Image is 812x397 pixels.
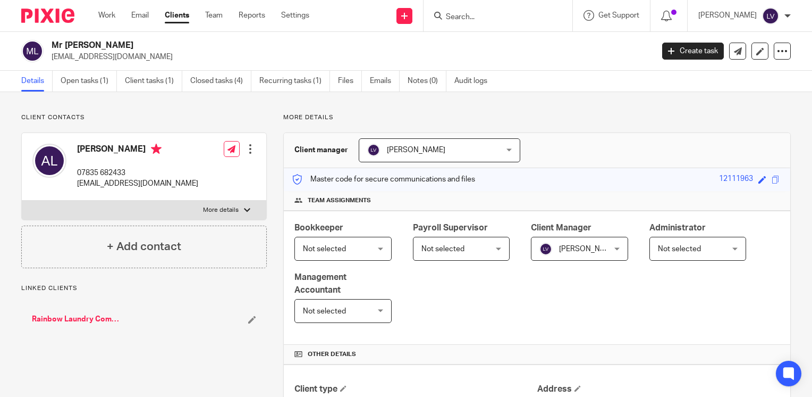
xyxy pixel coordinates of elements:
img: svg%3E [367,144,380,156]
span: Other details [308,350,356,359]
a: Team [205,10,223,21]
img: svg%3E [21,40,44,62]
input: Search [445,13,540,22]
p: Linked clients [21,284,267,293]
p: [PERSON_NAME] [698,10,757,21]
a: Clients [165,10,189,21]
a: Rainbow Laundry Company Ltd [32,314,122,325]
img: Pixie [21,9,74,23]
h4: Client type [294,384,537,395]
span: Not selected [658,245,701,253]
span: Not selected [421,245,464,253]
a: Notes (0) [408,71,446,92]
a: Audit logs [454,71,495,92]
h4: Address [537,384,780,395]
p: 07835 682433 [77,168,198,178]
h2: Mr [PERSON_NAME] [52,40,527,51]
a: Details [21,71,53,92]
span: [PERSON_NAME] [387,146,445,154]
span: Administrator [649,224,706,232]
a: Files [338,71,362,92]
img: svg%3E [762,7,779,24]
img: svg%3E [32,144,66,178]
h4: + Add contact [107,238,181,255]
p: [EMAIL_ADDRESS][DOMAIN_NAME] [77,178,198,189]
a: Reports [239,10,265,21]
span: Not selected [303,245,346,253]
span: Team assignments [308,196,371,205]
p: More details [283,113,791,122]
a: Open tasks (1) [61,71,117,92]
a: Work [98,10,115,21]
span: Client Manager [531,224,591,232]
h3: Client manager [294,145,348,155]
a: Closed tasks (4) [190,71,251,92]
span: [PERSON_NAME] [559,245,618,253]
a: Client tasks (1) [125,71,182,92]
a: Recurring tasks (1) [259,71,330,92]
a: Create task [662,43,724,60]
span: Not selected [303,308,346,315]
p: [EMAIL_ADDRESS][DOMAIN_NAME] [52,52,646,62]
h4: [PERSON_NAME] [77,144,198,157]
a: Email [131,10,149,21]
span: Get Support [598,12,639,19]
i: Primary [151,144,162,154]
span: Management Accountant [294,273,346,294]
span: Payroll Supervisor [413,224,488,232]
div: 12111963 [719,173,753,186]
a: Settings [281,10,309,21]
p: Client contacts [21,113,267,122]
img: svg%3E [539,243,552,255]
a: Emails [370,71,400,92]
p: Master code for secure communications and files [292,174,475,185]
p: More details [203,206,239,214]
span: Bookkeeper [294,224,343,232]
